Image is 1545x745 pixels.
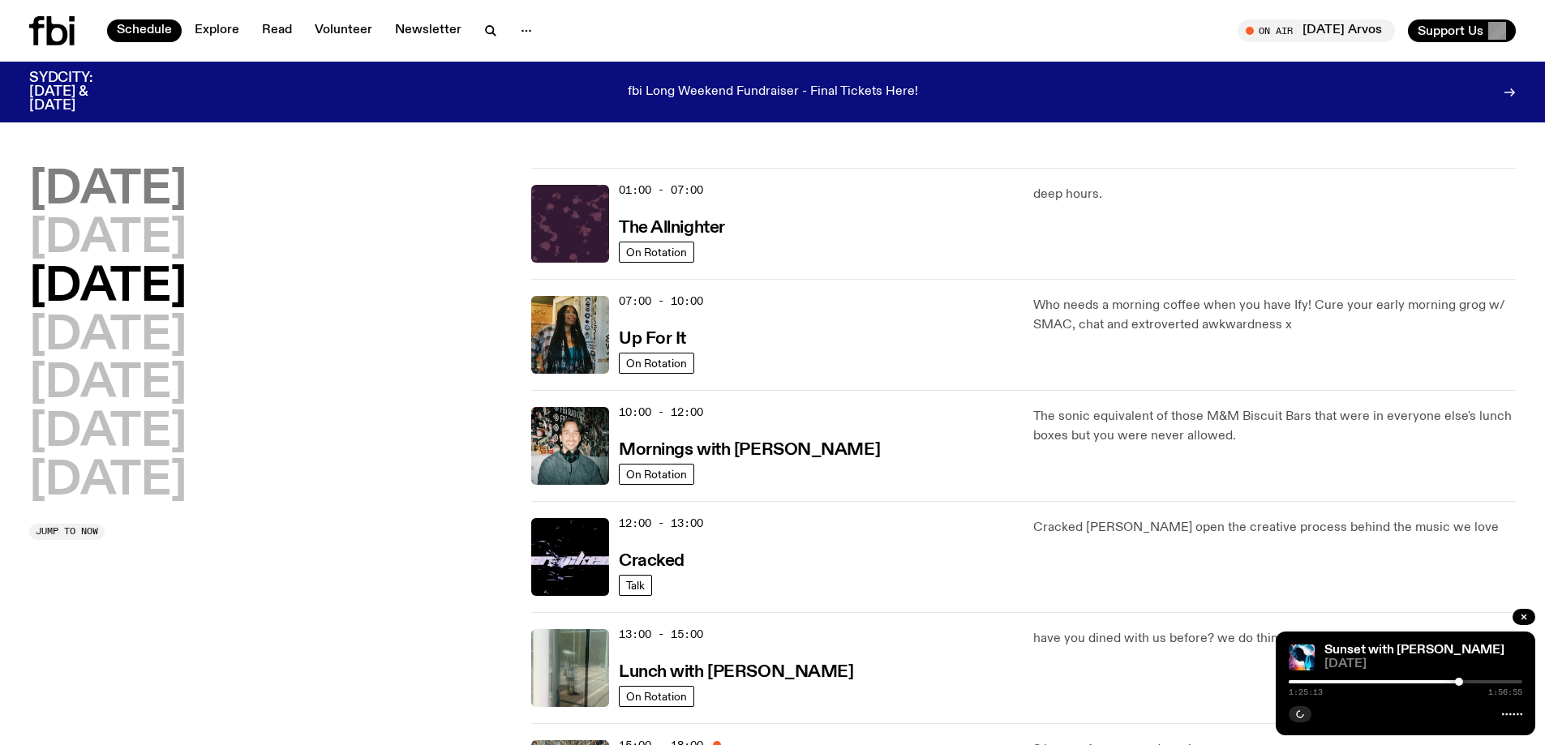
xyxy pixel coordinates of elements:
span: 01:00 - 07:00 [619,182,703,198]
a: Mornings with [PERSON_NAME] [619,439,880,459]
p: fbi Long Weekend Fundraiser - Final Tickets Here! [628,85,918,100]
span: On Rotation [626,691,687,703]
a: Talk [619,575,652,596]
span: On Rotation [626,358,687,370]
a: Lunch with [PERSON_NAME] [619,661,853,681]
p: Who needs a morning coffee when you have Ify! Cure your early morning grog w/ SMAC, chat and extr... [1033,296,1516,335]
a: Read [252,19,302,42]
button: [DATE] [29,216,187,262]
a: On Rotation [619,353,694,374]
span: 07:00 - 10:00 [619,293,703,309]
span: 13:00 - 15:00 [619,627,703,642]
button: Support Us [1408,19,1516,42]
img: Radio presenter Ben Hansen sits in front of a wall of photos and an fbi radio sign. Film photo. B... [531,407,609,485]
span: On Rotation [626,246,687,259]
button: Jump to now [29,524,105,540]
span: 1:25:13 [1289,688,1323,696]
button: [DATE] [29,168,187,213]
button: [DATE] [29,314,187,359]
span: Support Us [1418,24,1483,38]
span: On Rotation [626,469,687,481]
span: 10:00 - 12:00 [619,405,703,420]
a: On Rotation [619,464,694,485]
button: [DATE] [29,362,187,407]
button: On Air[DATE] Arvos [1238,19,1395,42]
a: Sunset with [PERSON_NAME] [1324,644,1504,657]
a: Schedule [107,19,182,42]
a: On Rotation [619,686,694,707]
span: Jump to now [36,527,98,536]
a: Volunteer [305,19,382,42]
h3: The Allnighter [619,220,725,237]
h3: Mornings with [PERSON_NAME] [619,442,880,459]
span: 12:00 - 13:00 [619,516,703,531]
button: [DATE] [29,265,187,310]
a: The Allnighter [619,216,725,237]
p: Cracked [PERSON_NAME] open the creative process behind the music we love [1033,518,1516,537]
a: Explore [185,19,249,42]
span: 1:56:55 [1488,688,1522,696]
img: Ify - a Brown Skin girl with black braided twists, looking up to the side with her tongue stickin... [531,296,609,374]
button: [DATE] [29,410,187,456]
h3: Cracked [619,553,685,570]
a: Cracked [619,550,685,570]
a: Up For It [619,328,686,348]
img: Simon Caldwell stands side on, looking downwards. He has headphones on. Behind him is a brightly ... [1289,644,1315,670]
h3: SYDCITY: [DATE] & [DATE] [29,71,133,113]
a: On Rotation [619,242,694,263]
span: Talk [626,580,645,592]
img: Logo for Podcast Cracked. Black background, with white writing, with glass smashing graphics [531,518,609,596]
span: [DATE] [1324,658,1522,670]
h3: Lunch with [PERSON_NAME] [619,664,853,681]
a: Newsletter [385,19,471,42]
p: The sonic equivalent of those M&M Biscuit Bars that were in everyone else's lunch boxes but you w... [1033,407,1516,446]
p: deep hours. [1033,185,1516,204]
h3: Up For It [619,331,686,348]
button: [DATE] [29,459,187,504]
p: have you dined with us before? we do things a little differently here [1033,629,1516,649]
